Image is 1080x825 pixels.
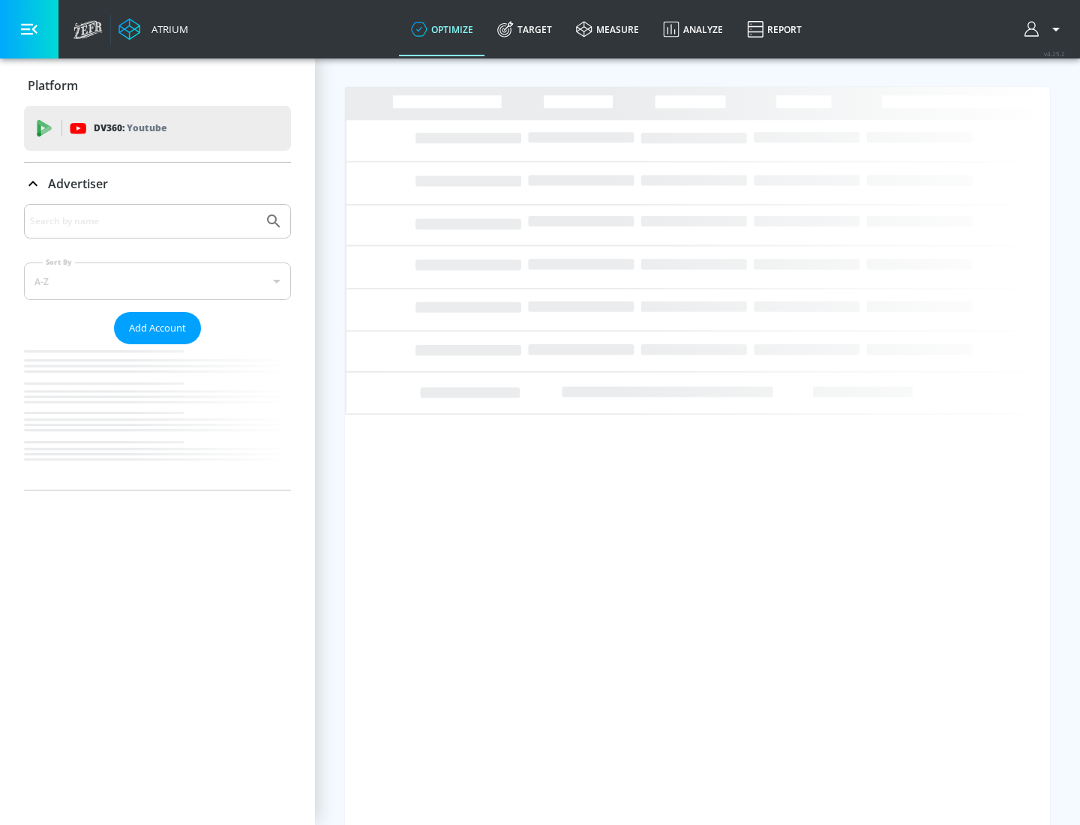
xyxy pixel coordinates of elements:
[485,2,564,56] a: Target
[127,120,166,136] p: Youtube
[145,22,188,36] div: Atrium
[1044,49,1065,58] span: v 4.25.2
[114,312,201,344] button: Add Account
[28,77,78,94] p: Platform
[24,106,291,151] div: DV360: Youtube
[24,64,291,106] div: Platform
[30,211,257,231] input: Search by name
[651,2,735,56] a: Analyze
[48,175,108,192] p: Advertiser
[24,262,291,300] div: A-Z
[564,2,651,56] a: measure
[118,18,188,40] a: Atrium
[735,2,814,56] a: Report
[94,120,166,136] p: DV360:
[43,257,75,267] label: Sort By
[129,319,186,337] span: Add Account
[24,163,291,205] div: Advertiser
[399,2,485,56] a: optimize
[24,344,291,490] nav: list of Advertiser
[24,204,291,490] div: Advertiser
